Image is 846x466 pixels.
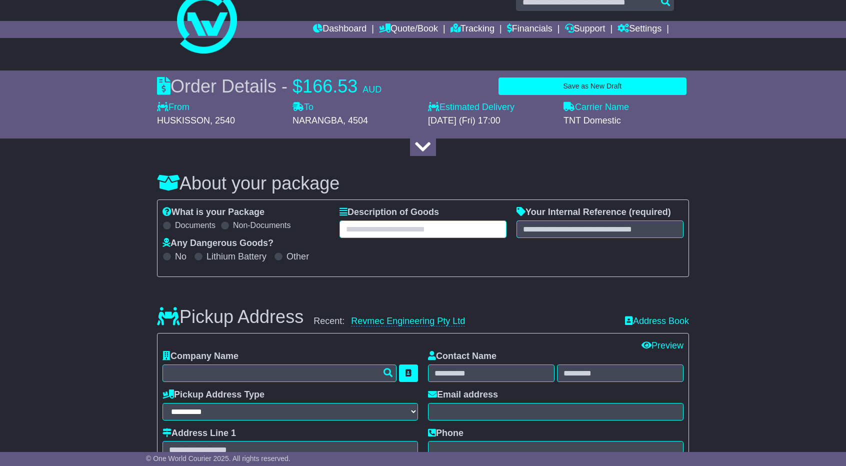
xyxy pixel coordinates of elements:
[292,115,343,125] span: NARANGBA
[343,115,368,125] span: , 4504
[162,428,236,439] label: Address Line 1
[617,21,661,38] a: Settings
[233,220,291,230] label: Non-Documents
[162,238,273,249] label: Any Dangerous Goods?
[625,316,689,327] a: Address Book
[379,21,438,38] a: Quote/Book
[210,115,235,125] span: , 2540
[313,316,615,327] div: Recent:
[313,21,366,38] a: Dashboard
[157,102,189,113] label: From
[362,84,381,94] span: AUD
[351,316,465,326] a: Revmec Engineering Pty Ltd
[428,389,498,400] label: Email address
[286,251,309,262] label: Other
[563,115,689,126] div: TNT Domestic
[162,389,264,400] label: Pickup Address Type
[292,102,313,113] label: To
[641,340,683,350] a: Preview
[175,220,215,230] label: Documents
[292,76,302,96] span: $
[428,102,553,113] label: Estimated Delivery
[563,102,629,113] label: Carrier Name
[302,76,357,96] span: 166.53
[450,21,494,38] a: Tracking
[206,251,266,262] label: Lithium Battery
[157,173,689,193] h3: About your package
[428,351,496,362] label: Contact Name
[162,207,264,218] label: What is your Package
[565,21,605,38] a: Support
[507,21,552,38] a: Financials
[428,115,553,126] div: [DATE] (Fri) 17:00
[339,207,439,218] label: Description of Goods
[175,251,186,262] label: No
[428,428,463,439] label: Phone
[157,307,303,327] h3: Pickup Address
[146,454,290,462] span: © One World Courier 2025. All rights reserved.
[157,75,381,97] div: Order Details -
[162,351,238,362] label: Company Name
[516,207,671,218] label: Your Internal Reference (required)
[498,77,686,95] button: Save as New Draft
[157,115,210,125] span: HUSKISSON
